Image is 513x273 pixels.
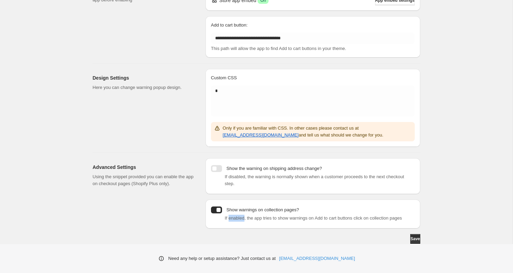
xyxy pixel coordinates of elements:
a: [EMAIL_ADDRESS][DOMAIN_NAME] [223,132,299,138]
span: Custom CSS [211,75,237,80]
span: If enabled, the app tries to show warnings on Add to cart buttons click on collection pages [225,215,402,221]
span: This path will allow the app to find Add to cart buttons in your theme. [211,46,346,51]
p: Using the snippet provided you can enable the app on checkout pages (Shopify Plus only). [93,173,194,187]
p: Show the warning on shipping address change? [227,165,322,172]
button: Save [410,234,420,244]
p: Show warnings on collection pages? [227,206,299,213]
h2: Advanced Settings [93,164,194,171]
span: Add to cart button: [211,22,248,28]
span: If disabled, the warning is normally shown when a customer proceeds to the next checkout step. [225,174,404,186]
a: [EMAIL_ADDRESS][DOMAIN_NAME] [279,255,355,262]
span: Save [410,236,420,242]
h2: Design Settings [93,74,194,81]
p: Only if you are familiar with CSS. In other cases please contact us at and tell us what should we... [223,125,412,139]
p: Here you can change warning popup design. [93,84,194,91]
